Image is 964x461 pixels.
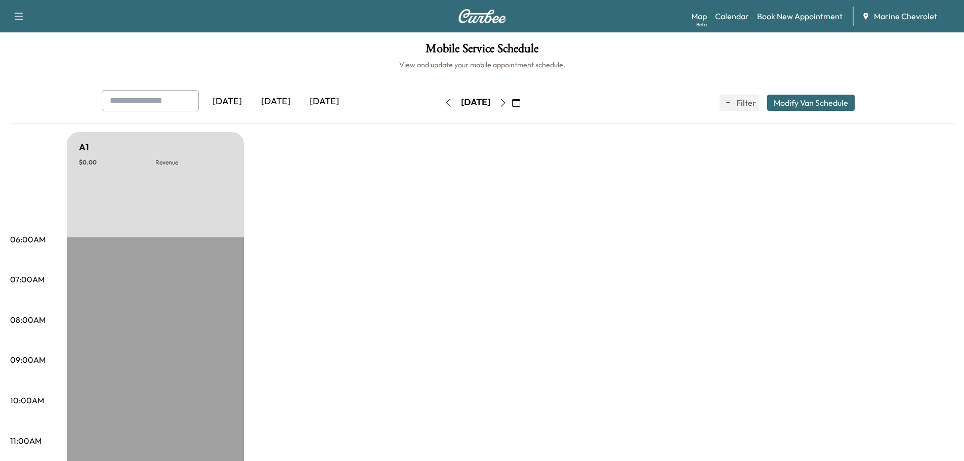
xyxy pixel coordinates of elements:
p: $ 0.00 [79,158,155,166]
img: Curbee Logo [458,9,507,23]
div: [DATE] [461,96,490,109]
a: Calendar [715,10,749,22]
p: 06:00AM [10,233,46,245]
h6: View and update your mobile appointment schedule. [10,60,954,70]
p: 10:00AM [10,394,44,406]
h5: A1 [79,140,89,154]
span: Filter [736,97,755,109]
button: Modify Van Schedule [767,95,855,111]
a: MapBeta [691,10,707,22]
h1: Mobile Service Schedule [10,43,954,60]
p: 08:00AM [10,314,46,326]
span: Marine Chevrolet [874,10,937,22]
p: 07:00AM [10,273,45,285]
div: Beta [696,21,707,28]
p: 11:00AM [10,435,41,447]
div: [DATE] [203,90,252,113]
p: 09:00AM [10,354,46,366]
div: [DATE] [300,90,349,113]
button: Filter [720,95,759,111]
a: Book New Appointment [757,10,843,22]
div: [DATE] [252,90,300,113]
p: Revenue [155,158,232,166]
